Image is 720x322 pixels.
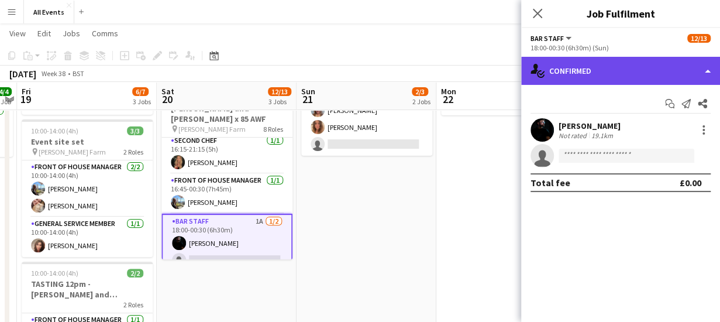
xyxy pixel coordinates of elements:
a: Jobs [58,26,85,41]
span: 8 Roles [263,125,283,133]
span: 19 [20,93,31,106]
div: 3 Jobs [133,97,151,106]
a: View [5,26,30,41]
span: Sun [301,86,315,97]
span: 10:00-14:00 (4h) [31,269,78,278]
h3: Event site set [22,136,153,147]
app-card-role: General service member1A2/308:00-16:00 (8h)[PERSON_NAME][PERSON_NAME] [301,82,432,156]
span: 6/7 [132,87,149,96]
span: Sat [161,86,174,97]
button: All Events [24,1,74,23]
span: View [9,28,26,39]
h3: TASTING 12pm - [PERSON_NAME] and [PERSON_NAME] 2 ([DATE] [PERSON_NAME] Mill) [22,279,153,300]
span: Fri [22,86,31,97]
h3: [PERSON_NAME] and [PERSON_NAME] x 85 AWF [161,103,292,124]
span: 2/2 [127,269,143,278]
span: Week 38 [39,69,68,78]
span: Bar Staff [530,34,564,43]
span: 2/3 [412,87,428,96]
div: Total fee [530,177,570,189]
span: Mon [441,86,456,97]
div: 2 Jobs [412,97,430,106]
div: [DATE] [9,68,36,80]
div: [PERSON_NAME] [559,121,621,131]
div: Confirmed [521,57,720,85]
app-card-role: Front of House Manager1/116:45-00:30 (7h45m)[PERSON_NAME] [161,174,292,214]
app-card-role: Bar Staff1A1/218:00-00:30 (6h30m)[PERSON_NAME] [161,214,292,273]
h3: Job Fulfilment [521,6,720,21]
span: Jobs [63,28,80,39]
a: Comms [87,26,123,41]
span: [PERSON_NAME] Farm [39,148,106,156]
div: 18:00-00:30 (6h30m) (Sun) [530,43,711,52]
span: 3/3 [127,126,143,135]
span: 12/13 [687,34,711,43]
app-job-card: 13:30-00:30 (11h) (Sun)12/13[PERSON_NAME] and [PERSON_NAME] x 85 AWF [PERSON_NAME] Farm8 Roles[PE... [161,86,292,259]
span: Comms [92,28,118,39]
div: £0.00 [680,177,701,189]
span: Edit [37,28,51,39]
div: Not rated [559,131,589,140]
app-card-role: General service member1/110:00-14:00 (4h)[PERSON_NAME] [22,217,153,257]
span: 22 [439,93,456,106]
span: [PERSON_NAME] Farm [178,125,246,133]
app-card-role: Front of House Manager2/210:00-14:00 (4h)[PERSON_NAME][PERSON_NAME] [22,160,153,217]
div: 19.1km [589,131,615,140]
span: 20 [160,93,174,106]
span: 2 Roles [123,300,143,309]
div: 3 Jobs [268,97,291,106]
span: 12/13 [268,87,291,96]
app-job-card: 10:00-14:00 (4h)3/3Event site set [PERSON_NAME] Farm2 RolesFront of House Manager2/210:00-14:00 (... [22,119,153,257]
span: 10:00-14:00 (4h) [31,126,78,135]
button: Bar Staff [530,34,573,43]
span: 2 Roles [123,148,143,156]
span: 21 [299,93,315,106]
app-card-role: Second Chef1/116:15-21:15 (5h)[PERSON_NAME] [161,134,292,174]
div: BST [73,69,84,78]
a: Edit [33,26,56,41]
